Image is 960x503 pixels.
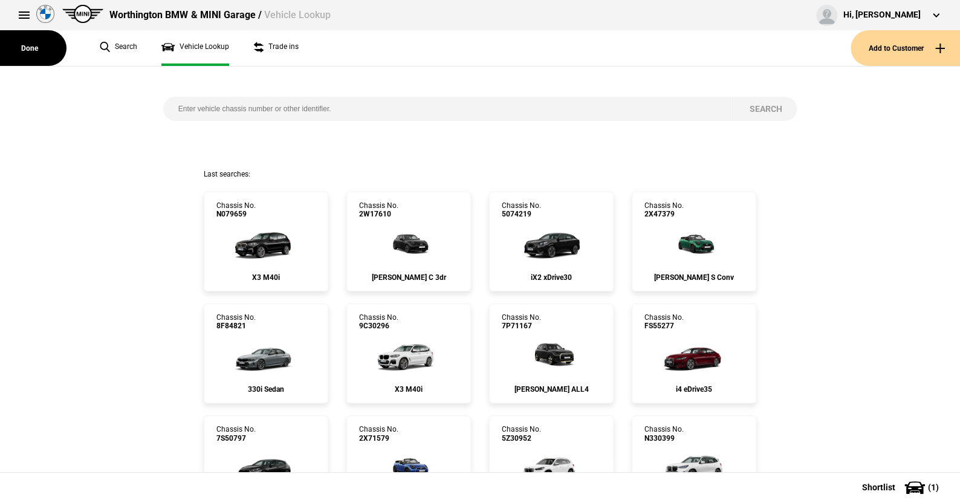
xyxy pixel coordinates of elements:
[502,313,541,331] div: Chassis No.
[377,219,441,267] img: cosySec
[359,210,398,218] span: 2W17610
[216,210,256,218] span: N079659
[359,313,398,331] div: Chassis No.
[519,331,584,379] img: cosySec
[502,201,541,219] div: Chassis No.
[644,434,684,443] span: N330399
[502,322,541,330] span: 7P71167
[359,385,458,394] div: X3 M40i
[225,331,306,379] img: cosySec
[644,313,684,331] div: Chassis No.
[644,210,684,218] span: 2X47379
[216,313,256,331] div: Chassis No.
[359,201,398,219] div: Chassis No.
[100,30,137,66] a: Search
[654,443,734,491] img: cosySec
[109,8,330,22] div: Worthington BMW & MINI Garage /
[502,210,541,218] span: 5074219
[359,425,398,443] div: Chassis No.
[161,30,229,66] a: Vehicle Lookup
[502,273,601,282] div: iX2 xDrive30
[511,443,591,491] img: cosySec
[928,483,939,492] span: ( 1 )
[644,273,744,282] div: [PERSON_NAME] S Conv
[734,97,797,121] button: Search
[216,425,256,443] div: Chassis No.
[359,434,398,443] span: 2X71579
[502,425,541,443] div: Chassis No.
[644,322,684,330] span: FS55277
[502,385,601,394] div: [PERSON_NAME] ALL4
[844,472,960,502] button: Shortlist(1)
[851,30,960,66] button: Add to Customer
[644,201,684,219] div: Chassis No.
[253,30,299,66] a: Trade ins
[644,425,684,443] div: Chassis No.
[204,170,250,178] span: Last searches:
[644,385,744,394] div: i4 eDrive35
[216,201,256,219] div: Chassis No.
[662,219,727,267] img: cosySec
[502,434,541,443] span: 5Z30952
[264,9,330,21] span: Vehicle Lookup
[216,385,316,394] div: 330i Sedan
[216,273,316,282] div: X3 M40i
[654,331,734,379] img: cosySec
[216,322,256,330] span: 8F84821
[359,273,458,282] div: [PERSON_NAME] C 3dr
[843,9,921,21] div: Hi, [PERSON_NAME]
[163,97,735,121] input: Enter vehicle chassis number or other identifier.
[368,331,449,379] img: cosySec
[225,443,306,491] img: cosySec
[216,434,256,443] span: 7S50797
[36,5,54,23] img: bmw.png
[862,483,895,492] span: Shortlist
[359,322,398,330] span: 9C30296
[511,219,591,267] img: cosySec
[225,219,306,267] img: cosySec
[377,443,441,491] img: cosySec
[62,5,103,23] img: mini.png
